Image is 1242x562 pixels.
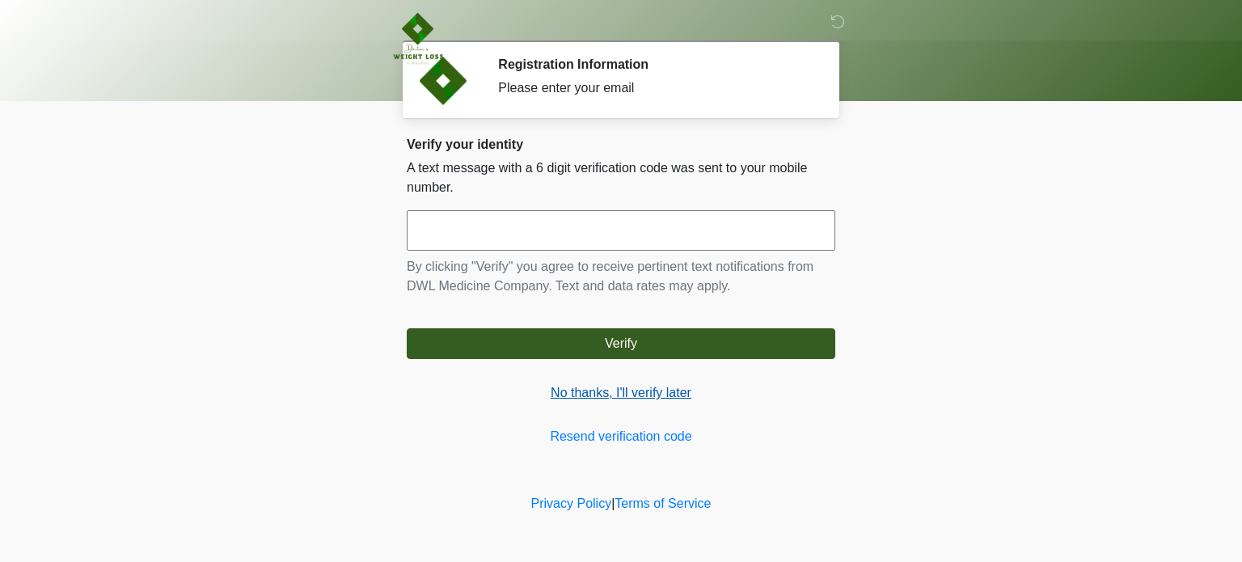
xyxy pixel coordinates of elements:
a: Privacy Policy [531,497,612,510]
a: | [611,497,615,510]
p: A text message with a 6 digit verification code was sent to your mobile number. [407,158,835,197]
button: Verify [407,328,835,359]
img: DWL Medicine Company Logo [391,12,445,66]
a: Resend verification code [407,427,835,446]
p: By clicking "Verify" you agree to receive pertinent text notifications from DWL Medicine Company.... [407,257,835,296]
h2: Verify your identity [407,137,835,152]
a: No thanks, I'll verify later [407,383,835,403]
a: Terms of Service [615,497,711,510]
img: Agent Avatar [419,57,467,105]
div: Please enter your email [498,78,811,98]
